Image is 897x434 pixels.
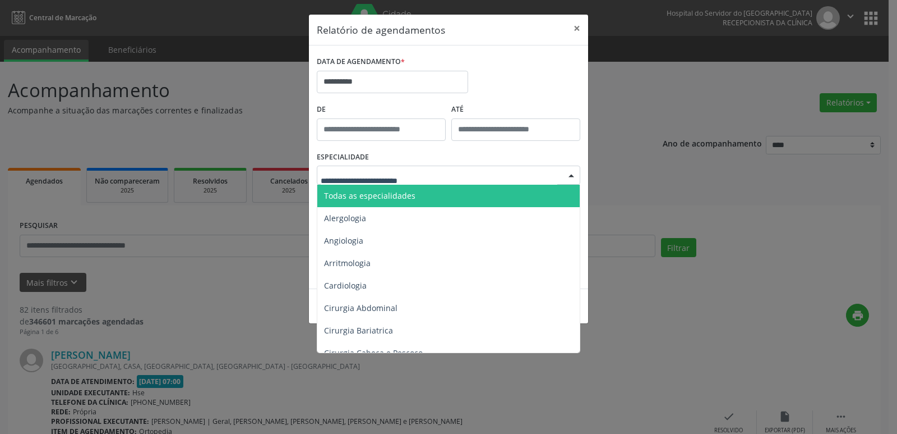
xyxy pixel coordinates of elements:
label: ATÉ [451,101,580,118]
span: Cardiologia [324,280,367,291]
h5: Relatório de agendamentos [317,22,445,37]
span: Angiologia [324,235,363,246]
button: Close [566,15,588,42]
span: Cirurgia Abdominal [324,303,397,313]
label: ESPECIALIDADE [317,149,369,166]
span: Cirurgia Bariatrica [324,325,393,336]
span: Todas as especialidades [324,190,415,201]
span: Alergologia [324,213,366,223]
label: De [317,101,446,118]
label: DATA DE AGENDAMENTO [317,53,405,71]
span: Cirurgia Cabeça e Pescoço [324,348,423,358]
span: Arritmologia [324,258,371,268]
